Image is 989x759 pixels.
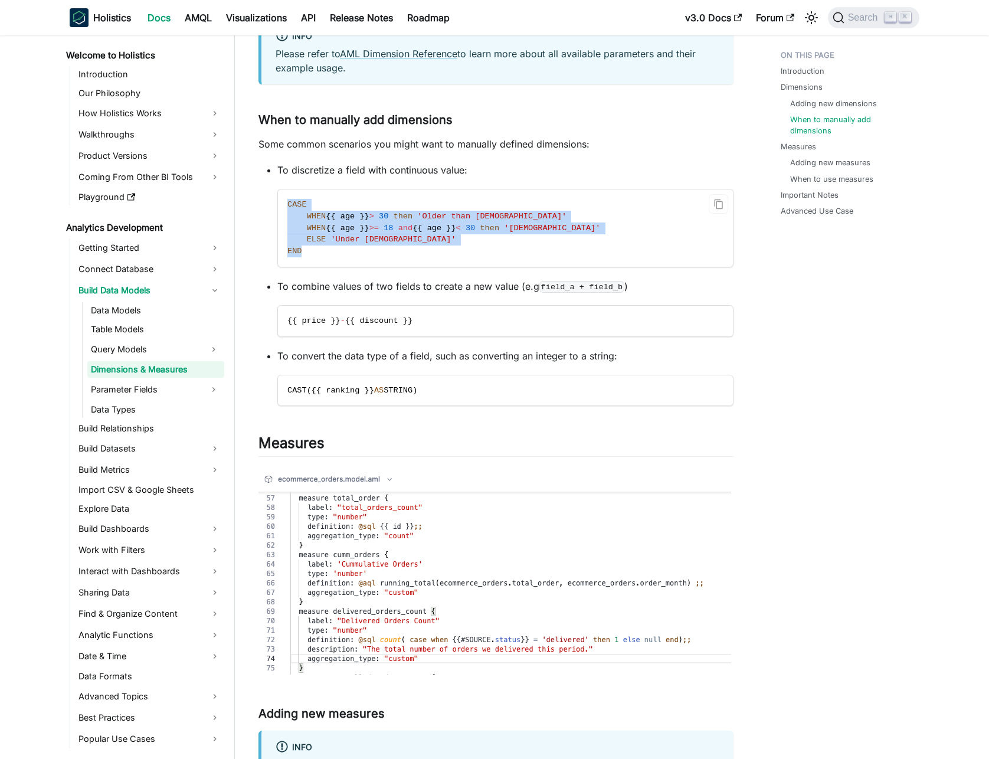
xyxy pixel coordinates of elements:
span: '[DEMOGRAPHIC_DATA]' [504,224,600,233]
a: AMQL [178,8,219,27]
h2: Measures [258,434,733,457]
h3: When to manually add dimensions [258,113,733,127]
a: Data Formats [75,668,224,685]
p: Some common scenarios you might want to manually defined dimensions: [258,137,733,151]
a: Playground [75,189,224,205]
span: 'Under [DEMOGRAPHIC_DATA]' [330,235,456,244]
a: Coming From Other BI Tools [75,168,224,187]
span: 30 [379,212,388,221]
span: {{ age }} [326,224,369,233]
a: Build Datasets [75,439,224,458]
a: Getting Started [75,238,224,257]
a: Date & Time [75,647,224,666]
a: Docs [140,8,178,27]
kbd: ⌘ [885,12,896,22]
a: Parameter Fields [87,380,203,399]
a: Advanced Topics [75,687,224,706]
a: Analytics Development [63,220,224,236]
a: Dimensions & Measures [87,361,224,378]
a: Adding new dimensions [790,98,877,109]
a: Analytic Functions [75,626,224,645]
b: Holistics [93,11,131,25]
p: To discretize a field with continuous value: [277,163,733,177]
span: {{ ranking }} [312,386,374,395]
span: 'Older than [DEMOGRAPHIC_DATA]' [417,212,566,221]
a: Release Notes [323,8,400,27]
span: CAST [287,386,307,395]
a: Build Relationships [75,420,224,437]
span: then [480,224,499,233]
a: Our Philosophy [75,85,224,102]
span: Search [844,12,885,23]
span: and [398,224,412,233]
kbd: K [899,12,911,22]
h3: Adding new measures [258,706,733,721]
a: Dimensions [781,81,823,93]
a: Roadmap [400,8,457,27]
a: Introduction [75,66,224,83]
a: HolisticsHolistics [70,8,131,27]
nav: Docs sidebar [58,35,235,759]
a: API [294,8,323,27]
button: Search (Command+K) [828,7,919,28]
a: Best Practices [75,708,224,727]
span: WHEN [307,212,326,221]
a: Measures [781,141,816,152]
a: Adding new measures [790,157,870,168]
div: info [276,740,719,755]
span: {{ price }} [287,316,340,325]
a: Interact with Dashboards [75,562,224,581]
a: Connect Database [75,260,224,279]
span: ( [307,386,312,395]
a: AML Dimension Reference [340,48,457,60]
a: Build Metrics [75,460,224,479]
a: Table Models [87,321,224,338]
a: Sharing Data [75,583,224,602]
span: ) [412,386,417,395]
a: When to manually add dimensions [790,114,908,136]
a: Import CSV & Google Sheets [75,482,224,498]
a: Query Models [87,340,203,359]
a: When to use measures [790,174,873,185]
a: Explore Data [75,500,224,517]
a: Welcome to Holistics [63,47,224,64]
a: Introduction [781,66,824,77]
a: How Holistics Works [75,104,224,123]
div: info [276,29,719,44]
a: Data Models [87,302,224,319]
span: < [456,224,461,233]
span: 18 [384,224,393,233]
span: 30 [466,224,475,233]
span: WHEN [307,224,326,233]
a: Product Versions [75,146,224,165]
a: Find & Organize Content [75,604,224,623]
code: field_a + field_b [539,281,624,293]
button: Copy code to clipboard [709,194,728,214]
span: {{ discount }} [345,316,412,325]
p: Please refer to to learn more about all available parameters and their example usage. [276,47,719,75]
a: Visualizations [219,8,294,27]
span: END [287,247,302,256]
a: Build Dashboards [75,519,224,538]
a: Forum [749,8,801,27]
span: STRING [384,386,412,395]
button: Switch between dark and light mode (currently light mode) [802,8,821,27]
p: To convert the data type of a field, such as converting an integer to a string: [277,349,733,363]
a: Data Types [87,401,224,418]
button: Expand sidebar category 'Parameter Fields' [203,380,224,399]
a: v3.0 Docs [678,8,749,27]
a: Popular Use Cases [75,729,224,748]
a: Work with Filters [75,541,224,560]
a: Advanced Use Case [781,205,853,217]
span: CASE [287,200,307,209]
span: ELSE [307,235,326,244]
a: Important Notes [781,189,839,201]
span: {{ age }} [326,212,369,221]
span: - [340,316,345,325]
span: >= [369,224,379,233]
p: To combine values of two fields to create a new value (e.g ) [277,279,733,293]
span: then [394,212,413,221]
a: Build Data Models [75,281,224,300]
a: Walkthroughs [75,125,224,144]
button: Expand sidebar category 'Query Models' [203,340,224,359]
